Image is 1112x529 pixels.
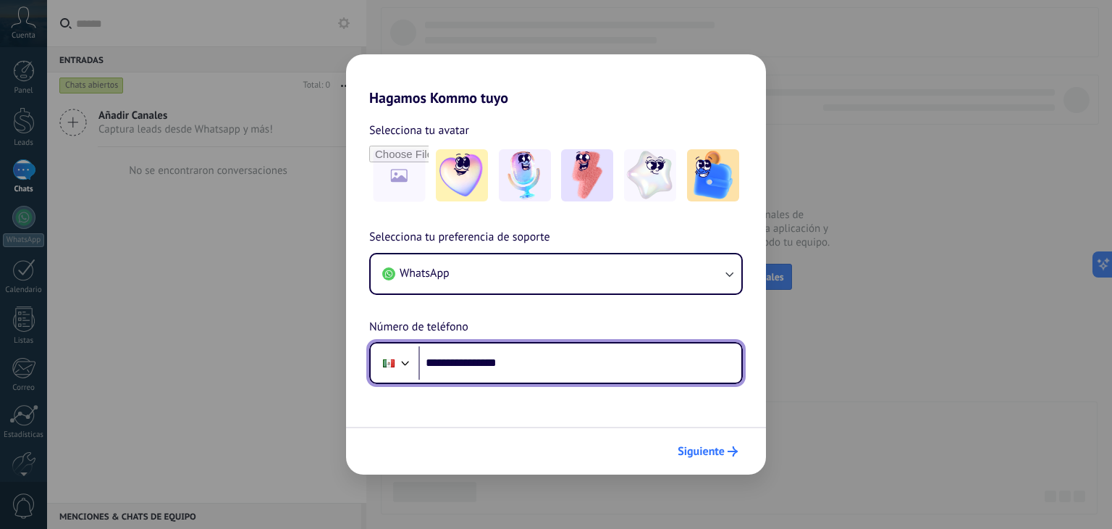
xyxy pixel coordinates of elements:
[671,439,744,464] button: Siguiente
[369,121,469,140] span: Selecciona tu avatar
[499,149,551,201] img: -2.jpeg
[346,54,766,107] h2: Hagamos Kommo tuyo
[561,149,613,201] img: -3.jpeg
[624,149,676,201] img: -4.jpeg
[687,149,739,201] img: -5.jpeg
[678,446,725,457] span: Siguiente
[400,266,450,280] span: WhatsApp
[371,254,741,293] button: WhatsApp
[369,318,468,337] span: Número de teléfono
[369,228,550,247] span: Selecciona tu preferencia de soporte
[375,348,403,378] div: Mexico: + 52
[436,149,488,201] img: -1.jpeg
